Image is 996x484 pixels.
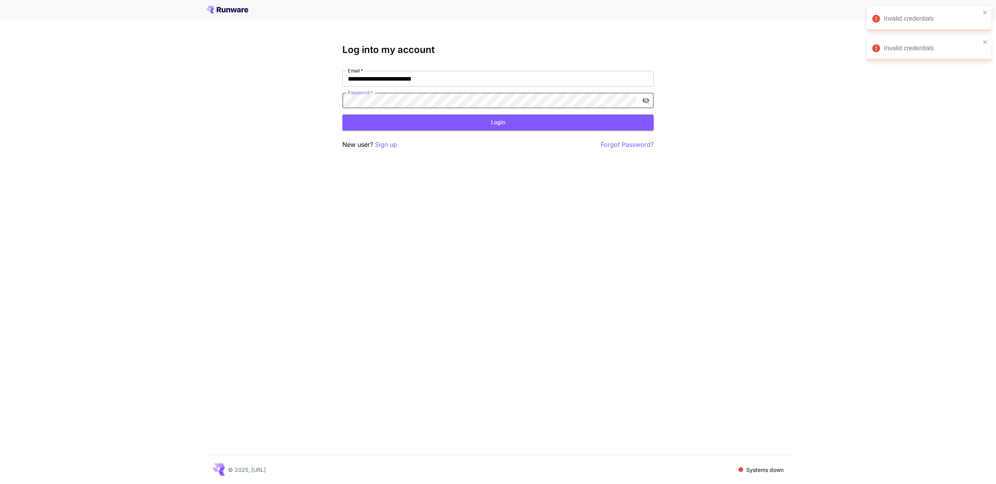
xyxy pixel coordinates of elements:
button: toggle password visibility [639,93,653,107]
label: Email [348,67,363,74]
p: New user? [342,140,397,150]
div: Invalid credentials [884,44,980,53]
label: Password [348,89,373,96]
p: © 2025, [URL] [228,466,266,474]
p: Systems down [746,466,784,474]
button: Sign up [375,140,397,150]
button: Login [342,114,654,130]
button: close [983,39,988,45]
div: Invalid credentials [884,14,980,23]
h3: Log into my account [342,44,654,55]
button: close [983,9,988,16]
button: Forgot Password? [601,140,654,150]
